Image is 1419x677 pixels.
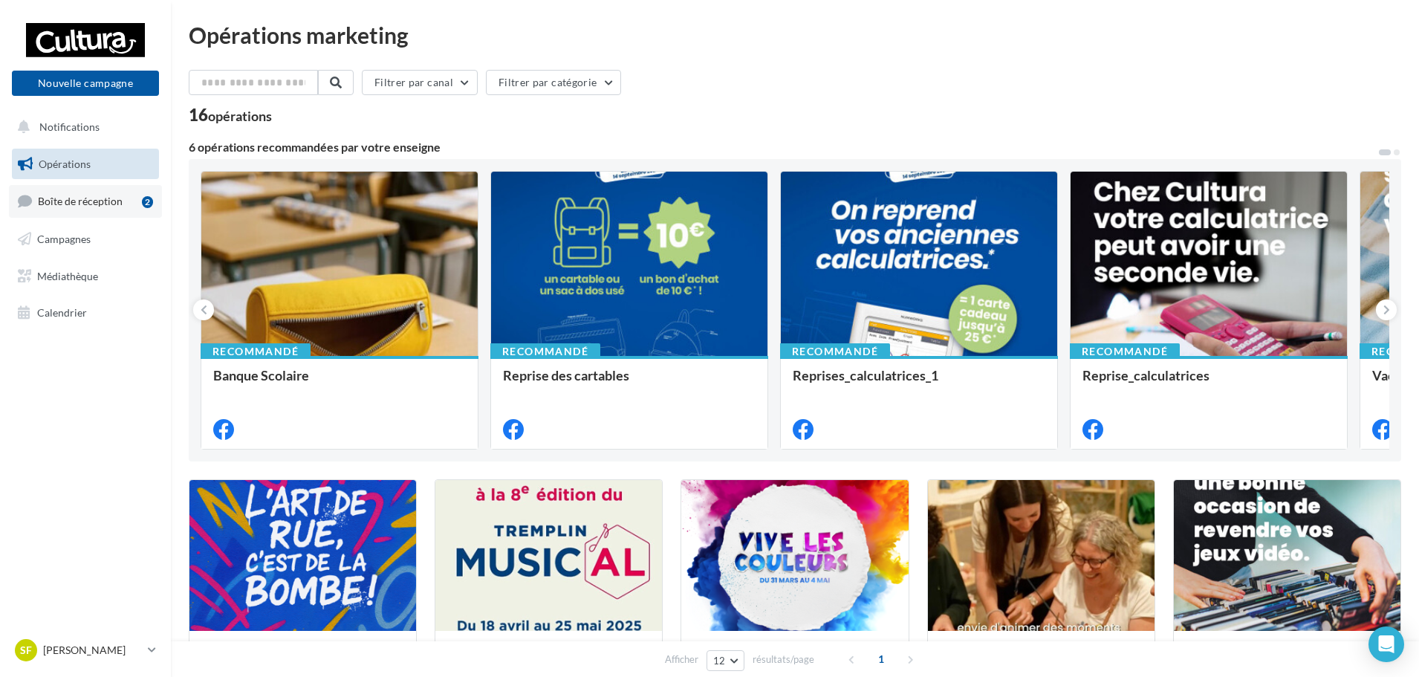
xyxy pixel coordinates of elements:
span: 12 [713,655,726,667]
span: Campagnes [37,233,91,245]
div: Recommandé [490,343,600,360]
a: Médiathèque [9,261,162,292]
div: Reprise_calculatrices [1082,368,1335,398]
span: Calendrier [37,306,87,319]
div: Recommandé [1070,343,1180,360]
a: Calendrier [9,297,162,328]
div: Recommandé [780,343,890,360]
p: [PERSON_NAME] [43,643,142,658]
button: 12 [707,650,744,671]
div: Opérations marketing [189,24,1401,46]
span: Boîte de réception [38,195,123,207]
a: SF [PERSON_NAME] [12,636,159,664]
div: 2 [142,196,153,208]
span: Opérations [39,158,91,170]
div: Recommandé [201,343,311,360]
span: résultats/page [753,652,814,667]
a: Boîte de réception2 [9,185,162,217]
div: Open Intercom Messenger [1368,626,1404,662]
a: Campagnes [9,224,162,255]
span: SF [20,643,32,658]
a: Opérations [9,149,162,180]
span: Médiathèque [37,269,98,282]
span: 1 [869,647,893,671]
div: Reprises_calculatrices_1 [793,368,1045,398]
button: Notifications [9,111,156,143]
button: Nouvelle campagne [12,71,159,96]
div: Banque Scolaire [213,368,466,398]
div: 6 opérations recommandées par votre enseigne [189,141,1377,153]
div: Reprise des cartables [503,368,756,398]
button: Filtrer par canal [362,70,478,95]
span: Notifications [39,120,100,133]
div: 16 [189,107,272,123]
span: Afficher [665,652,698,667]
div: opérations [208,109,272,123]
button: Filtrer par catégorie [486,70,621,95]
